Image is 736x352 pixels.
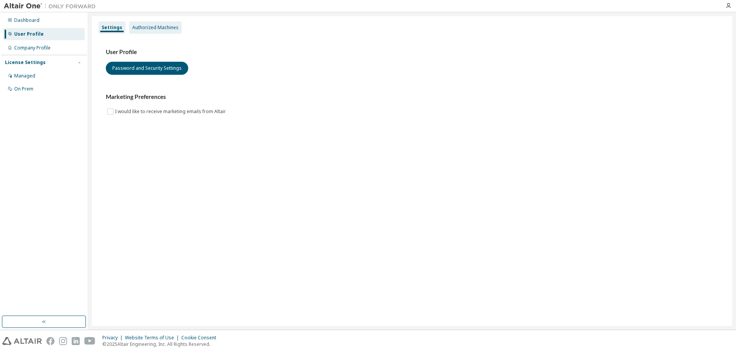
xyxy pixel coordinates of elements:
h3: Marketing Preferences [106,93,718,101]
img: Altair One [4,2,100,10]
div: Company Profile [14,45,51,51]
h3: User Profile [106,48,718,56]
img: facebook.svg [46,337,54,345]
div: Dashboard [14,17,39,23]
div: Settings [102,25,122,31]
div: User Profile [14,31,44,37]
p: © 2025 Altair Engineering, Inc. All Rights Reserved. [102,341,221,347]
img: youtube.svg [84,337,95,345]
div: Managed [14,73,35,79]
div: On Prem [14,86,33,92]
img: instagram.svg [59,337,67,345]
label: I would like to receive marketing emails from Altair [115,107,227,116]
button: Password and Security Settings [106,62,188,75]
div: License Settings [5,59,46,66]
div: Website Terms of Use [125,335,181,341]
div: Privacy [102,335,125,341]
img: linkedin.svg [72,337,80,345]
img: altair_logo.svg [2,337,42,345]
div: Cookie Consent [181,335,221,341]
div: Authorized Machines [132,25,179,31]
